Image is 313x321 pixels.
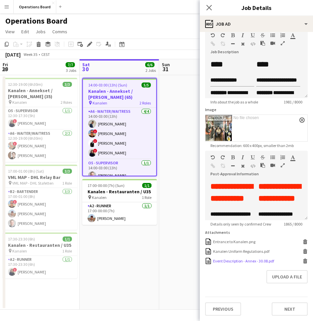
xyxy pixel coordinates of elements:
[3,78,77,162] app-job-card: 12:30-19:00 (6h30m)3/3Kanalen - Annekset / [PERSON_NAME] (35) Kanalen2 RolesO5 - SUPERVISOR1/112:...
[260,163,265,168] button: Paste as plain text
[142,183,152,188] span: 1/1
[21,29,29,35] span: Edit
[205,230,230,235] label: Attachments
[5,16,68,26] h1: Operations Board
[82,202,157,225] app-card-role: A2 - RUNNER1/117:00-00:00 (7h)[PERSON_NAME]
[12,248,27,253] span: Kanalen
[3,233,77,278] app-job-card: 17:30-23:30 (6h)1/1Kanalen - Restauranten / U35 Kanalen1 RoleA2 - RUNNER1/117:30-23:30 (6h)![PERS...
[213,239,255,244] div: Entrance to Kanalen.png
[240,33,245,38] button: Italic
[61,100,72,105] span: 2 Roles
[270,163,275,168] button: Insert video
[240,163,245,169] button: Clear Formatting
[93,139,97,143] span: !
[13,142,17,146] span: !
[200,16,313,32] div: Job Ad
[3,87,77,99] h3: Kanalen - Annekset / [PERSON_NAME] (35)
[36,29,46,35] span: Jobs
[50,27,70,36] a: Comms
[266,270,308,283] button: Upload a file
[14,0,56,13] button: Operations Board
[8,237,35,241] span: 17:30-23:30 (6h)
[3,174,77,180] h3: VML MAP - DHL Relay Bar
[250,163,255,169] button: HTML Code
[161,65,170,73] span: 31
[280,155,285,160] button: Ordered List
[200,3,313,12] h3: Job Details
[270,155,275,160] button: Unordered List
[12,100,27,105] span: Kanalen
[82,189,157,195] h3: Kanalen - Restauranten / U35
[8,82,43,87] span: 12:30-19:00 (6h30m)
[250,41,255,47] button: HTML Code
[205,302,241,316] button: Previous
[93,100,107,105] span: Kanalen
[278,222,308,227] span: 1865 / 8000
[3,165,77,230] app-job-card: 17:00-01:00 (8h) (Sat)3/3VML MAP - DHL Relay Bar VML MAP - DHL Stafetten1 RoleB2 - BARTENDER3/317...
[205,143,299,148] span: Recommendation: 600 x 400px, smaller than 2mb
[210,155,215,160] button: Undo
[162,62,170,68] span: Sun
[88,82,127,87] span: 14:00-03:00 (13h) (Sun)
[213,249,269,254] div: Kanalen Uniform Regulations.pdf
[270,41,275,46] button: Insert video
[278,99,308,104] span: 1981 / 8000
[230,33,235,38] button: Bold
[52,29,67,35] span: Comms
[3,256,77,278] app-card-role: A2 - RUNNER1/117:30-23:30 (6h)![PERSON_NAME]
[145,62,155,67] span: 6/6
[88,183,125,188] span: 17:00-00:00 (7h) (Sun)
[22,52,39,57] span: Week 35
[83,159,156,182] app-card-role: O5 - SUPERVISOR1/114:00-03:00 (13h)[PERSON_NAME]
[3,62,8,68] span: Fri
[270,33,275,38] button: Unordered List
[3,27,17,36] a: View
[140,100,151,105] span: 2 Roles
[13,268,17,272] span: !
[13,200,17,204] span: !
[2,65,8,73] span: 29
[33,27,48,36] a: Jobs
[5,51,21,58] div: [DATE]
[62,248,72,253] span: 1 Role
[63,169,72,174] span: 3/3
[230,163,235,169] button: Horizontal Line
[280,41,285,46] button: Fullscreen
[290,33,295,38] button: Text Color
[220,33,225,38] button: Redo
[280,33,285,38] button: Ordered List
[250,155,255,160] button: Underline
[13,119,17,123] span: !
[82,62,90,68] span: Sat
[82,78,157,176] app-job-card: 14:00-03:00 (13h) (Sun)5/5Kanalen - Annekset / [PERSON_NAME] (65) Kanalen2 RolesA6 - WAITER/WAITR...
[205,99,263,104] span: Info about the job as a whole
[63,237,72,241] span: 1/1
[3,107,77,130] app-card-role: O5 - SUPERVISOR1/112:30-17:30 (5h)![PERSON_NAME]
[220,155,225,160] button: Redo
[280,163,285,168] button: Fullscreen
[240,41,245,47] button: Clear Formatting
[240,155,245,160] button: Italic
[260,155,265,160] button: Strikethrough
[142,82,151,87] span: 5/5
[205,222,277,227] span: Details only seen by confirmed Crew
[66,68,76,73] div: 3 Jobs
[230,155,235,160] button: Bold
[81,65,90,73] span: 30
[250,33,255,38] button: Underline
[146,68,156,73] div: 2 Jobs
[230,41,235,47] button: Horizontal Line
[8,169,44,174] span: 17:00-01:00 (8h) (Sat)
[3,130,77,162] app-card-role: A6 - WAITER/WAITRESS2/212:30-19:00 (6h30m)![PERSON_NAME][PERSON_NAME]
[93,129,97,133] span: !
[260,41,265,46] button: Paste as plain text
[82,179,157,225] div: 17:00-00:00 (7h) (Sun)1/1Kanalen - Restauranten / U35 Kanalen1 RoleA2 - RUNNER1/117:00-00:00 (7h)...
[12,181,54,186] span: VML MAP - DHL Stafetten
[83,88,156,100] h3: Kanalen - Annekset / [PERSON_NAME] (65)
[272,302,308,316] button: Next
[19,27,32,36] a: Edit
[213,258,274,263] div: Event Description - Annex - 30.08.pdf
